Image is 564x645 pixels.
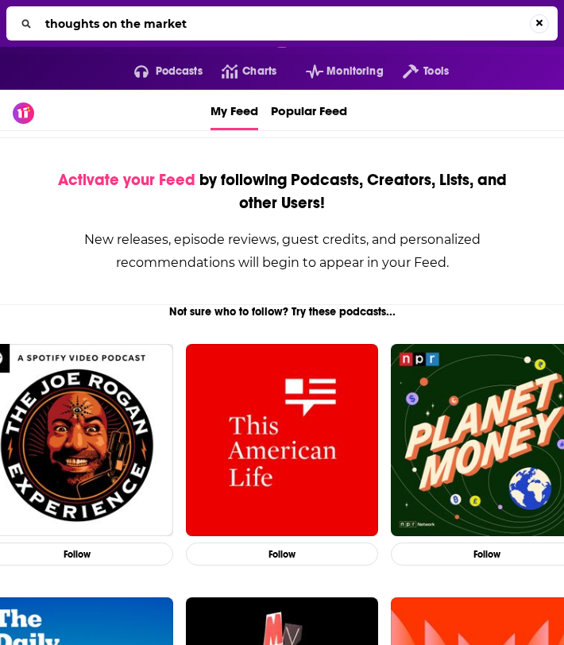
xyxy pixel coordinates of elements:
span: Popular Feed [271,93,347,128]
button: open menu [384,59,449,84]
span: Tools [423,60,449,83]
a: My Feed [211,90,258,130]
span: Activate your Feed [58,170,195,190]
img: This American Life [186,344,378,536]
span: Monitoring [326,60,383,83]
span: My Feed [211,93,258,128]
button: Follow [186,543,378,566]
input: Search... [39,11,530,37]
div: Search... [6,6,558,41]
button: open menu [287,59,384,84]
div: New releases, episode reviews, guest credits, and personalized recommendations will begin to appe... [39,228,525,274]
button: open menu [115,59,203,84]
div: by following Podcasts, Creators, Lists, and other Users! [39,168,525,214]
a: Popular Feed [271,90,347,130]
a: Charts [203,59,276,84]
span: Podcasts [156,60,203,83]
span: Charts [242,60,276,83]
